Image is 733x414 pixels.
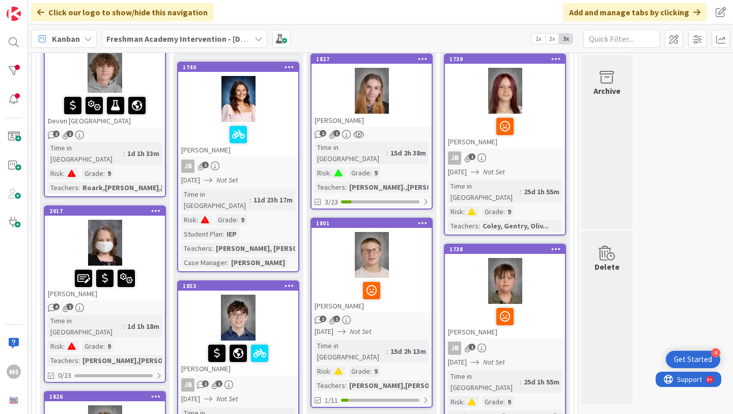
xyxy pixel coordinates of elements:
div: Add and manage tabs by clicking [563,3,707,21]
span: : [103,341,105,352]
span: 1 [333,316,340,322]
div: 1801[PERSON_NAME] [312,219,432,313]
span: 3/23 [325,197,338,208]
div: 1740[PERSON_NAME] [178,63,298,157]
div: JB [178,378,298,392]
div: 4 [711,348,720,357]
div: 1740 [178,63,298,72]
div: Risk [315,167,330,178]
div: [PERSON_NAME] [45,266,165,300]
div: 9 [105,168,114,179]
span: [DATE] [181,175,200,186]
div: Time in [GEOGRAPHIC_DATA] [48,142,123,165]
div: Teachers [315,380,345,391]
span: : [503,396,505,407]
div: 1853[PERSON_NAME] [178,281,298,375]
div: Coley, Gentry, Oliv... [480,220,551,231]
div: Grade [482,206,503,217]
div: 9 [505,206,514,217]
span: : [478,220,480,231]
span: 1 [333,130,340,137]
div: 1827[PERSON_NAME] [312,55,432,127]
div: Time in [GEOGRAPHIC_DATA] [181,189,249,211]
div: [PERSON_NAME] [178,341,298,375]
span: : [196,214,198,225]
span: 1x [531,34,545,44]
span: : [520,186,521,197]
div: Teachers [448,220,478,231]
div: Time in [GEOGRAPHIC_DATA] [315,340,386,363]
div: 15d 2h 13m [388,346,429,357]
span: : [345,182,347,193]
span: 1 [469,344,475,350]
i: Not Set [483,357,505,367]
a: Devon [GEOGRAPHIC_DATA]Time in [GEOGRAPHIC_DATA]:1d 1h 33mRisk:Grade:9Teachers:Roark,[PERSON_NAME... [44,33,166,197]
span: : [123,321,125,332]
span: : [463,396,465,407]
b: Freshman Academy Intervention - [DATE]-[DATE] [106,34,284,44]
div: Time in [GEOGRAPHIC_DATA] [315,142,386,164]
div: JB [181,160,194,173]
span: 3x [559,34,573,44]
span: : [63,341,65,352]
span: : [237,214,238,225]
div: 1738 [449,246,565,253]
div: Case Manager [181,257,227,268]
div: 9+ [51,4,57,12]
div: Teachers [48,182,78,193]
div: Grade [349,366,370,377]
span: : [103,168,105,179]
div: 9 [505,396,514,407]
div: Grade [349,167,370,178]
div: 1740 [183,64,298,71]
div: 9 [372,167,380,178]
span: : [123,148,125,159]
div: Devon [GEOGRAPHIC_DATA] [45,93,165,127]
span: : [503,206,505,217]
div: Time in [GEOGRAPHIC_DATA] [448,371,520,393]
div: [PERSON_NAME] [178,122,298,157]
div: [PERSON_NAME] [445,114,565,148]
span: : [78,182,80,193]
div: JB [448,151,461,165]
div: Grade [482,396,503,407]
input: Quick Filter... [583,30,660,48]
span: : [63,168,65,179]
i: Not Set [483,167,505,176]
div: Risk [315,366,330,377]
span: : [222,228,224,240]
div: [PERSON_NAME] [312,278,432,313]
div: 9 [372,366,380,377]
span: : [330,366,331,377]
div: Risk [448,206,463,217]
div: 1739 [445,55,565,64]
div: 1853 [178,281,298,291]
i: Not Set [216,175,238,185]
div: 1826 [45,392,165,401]
div: [PERSON_NAME] [445,304,565,339]
div: 15d 2h 38m [388,147,429,159]
span: 4 [53,303,60,310]
div: 1d 1h 33m [125,148,162,159]
div: 1801 [316,220,432,227]
div: Teachers [48,355,78,366]
div: Teachers [315,182,345,193]
span: : [345,380,347,391]
span: : [520,376,521,387]
div: Risk [181,214,196,225]
div: Grade [82,341,103,352]
span: 1 [202,162,209,168]
span: Kanban [52,33,80,45]
a: 1739[PERSON_NAME]JB[DATE]Not SetTime in [GEOGRAPHIC_DATA]:25d 1h 55mRisk:Grade:9Teachers:Coley, G... [444,54,566,236]
div: 1853 [183,282,298,290]
div: 2017 [45,206,165,216]
div: JB [445,342,565,355]
div: Time in [GEOGRAPHIC_DATA] [448,180,520,203]
div: Devon [GEOGRAPHIC_DATA] [45,34,165,127]
div: Grade [215,214,237,225]
i: Not Set [350,327,372,336]
div: JB [178,160,298,173]
div: IEP [224,228,239,240]
span: : [249,194,251,205]
span: 1 [320,316,326,322]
